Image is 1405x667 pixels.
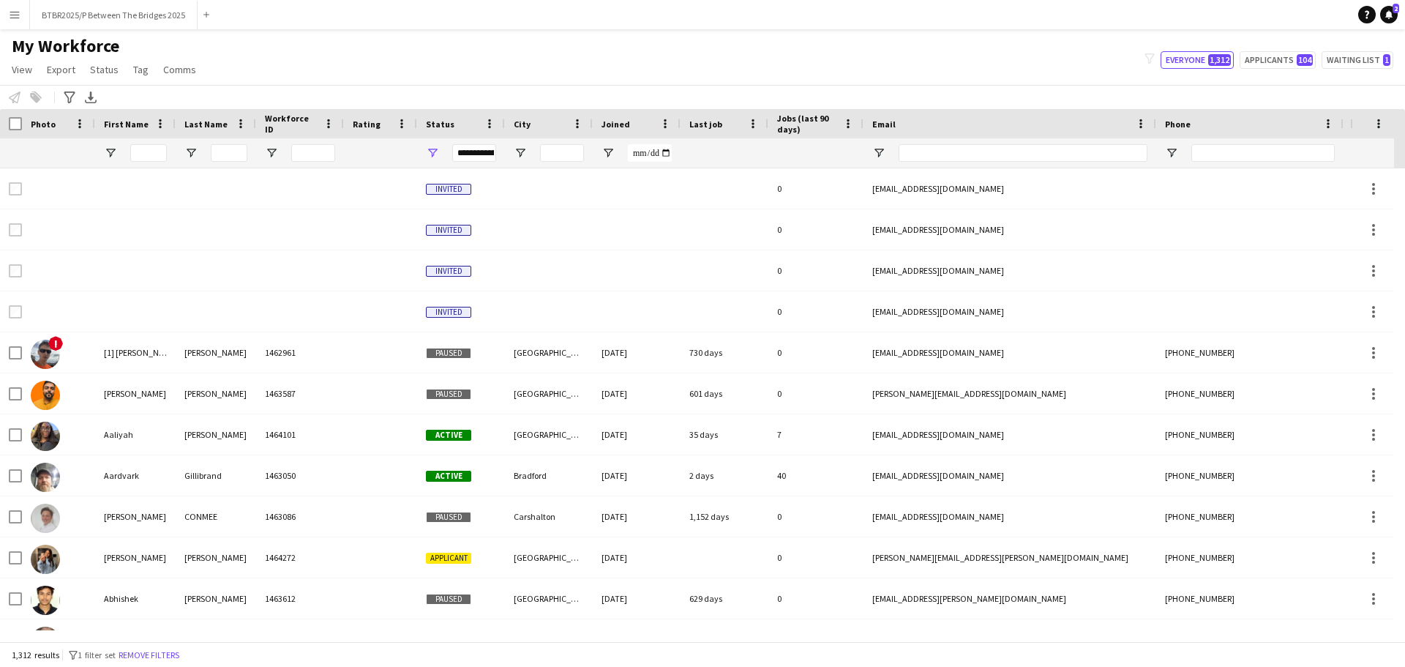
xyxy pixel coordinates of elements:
[681,578,768,619] div: 629 days
[1156,414,1344,455] div: [PHONE_NUMBER]
[9,182,22,195] input: Row Selection is disabled for this row (unchecked)
[505,332,593,373] div: [GEOGRAPHIC_DATA]
[426,389,471,400] span: Paused
[1322,51,1393,69] button: Waiting list1
[31,545,60,574] img: Aastha Pandhare
[505,537,593,578] div: [GEOGRAPHIC_DATA]
[1380,6,1398,23] a: 2
[426,512,471,523] span: Paused
[12,35,119,57] span: My Workforce
[95,537,176,578] div: [PERSON_NAME]
[863,455,1156,496] div: [EMAIL_ADDRESS][DOMAIN_NAME]
[95,373,176,414] div: [PERSON_NAME]
[426,266,471,277] span: Invited
[176,496,256,537] div: CONMEE
[31,119,56,130] span: Photo
[47,63,75,76] span: Export
[1240,51,1316,69] button: Applicants104
[256,414,344,455] div: 1464101
[184,146,198,160] button: Open Filter Menu
[61,89,78,106] app-action-btn: Advanced filters
[899,144,1147,162] input: Email Filter Input
[863,578,1156,619] div: [EMAIL_ADDRESS][PERSON_NAME][DOMAIN_NAME]
[78,649,116,660] span: 1 filter set
[1191,144,1335,162] input: Phone Filter Input
[426,119,454,130] span: Status
[505,578,593,619] div: [GEOGRAPHIC_DATA]
[593,496,681,537] div: [DATE]
[133,63,149,76] span: Tag
[863,537,1156,578] div: [PERSON_NAME][EMAIL_ADDRESS][PERSON_NAME][DOMAIN_NAME]
[593,414,681,455] div: [DATE]
[426,146,439,160] button: Open Filter Menu
[768,455,863,496] div: 40
[31,586,60,615] img: Abhishek Bagde
[184,119,228,130] span: Last Name
[31,627,60,656] img: Abigail Chinery-Leonard
[768,291,863,332] div: 0
[256,373,344,414] div: 1463587
[593,578,681,619] div: [DATE]
[602,146,615,160] button: Open Filter Menu
[426,348,471,359] span: Paused
[514,119,531,130] span: City
[130,144,167,162] input: First Name Filter Input
[505,455,593,496] div: Bradford
[540,144,584,162] input: City Filter Input
[681,373,768,414] div: 601 days
[256,619,344,660] div: 1463179
[95,578,176,619] div: Abhishek
[593,455,681,496] div: [DATE]
[681,414,768,455] div: 35 days
[863,332,1156,373] div: [EMAIL_ADDRESS][DOMAIN_NAME]
[291,144,335,162] input: Workforce ID Filter Input
[95,332,176,373] div: [1] [PERSON_NAME]
[176,332,256,373] div: [PERSON_NAME]
[426,471,471,482] span: Active
[84,60,124,79] a: Status
[31,463,60,492] img: Aardvark Gillibrand
[256,578,344,619] div: 1463612
[863,209,1156,250] div: [EMAIL_ADDRESS][DOMAIN_NAME]
[31,422,60,451] img: Aaliyah Nwoke
[12,63,32,76] span: View
[127,60,154,79] a: Tag
[31,381,60,410] img: Aaditya Shankar Majumder
[681,332,768,373] div: 730 days
[1161,51,1234,69] button: Everyone1,312
[353,119,381,130] span: Rating
[1208,54,1231,66] span: 1,312
[256,332,344,373] div: 1462961
[768,537,863,578] div: 0
[768,373,863,414] div: 0
[104,119,149,130] span: First Name
[1165,119,1191,130] span: Phone
[9,264,22,277] input: Row Selection is disabled for this row (unchecked)
[602,119,630,130] span: Joined
[1156,373,1344,414] div: [PHONE_NUMBER]
[768,619,863,660] div: 0
[505,414,593,455] div: [GEOGRAPHIC_DATA]
[176,414,256,455] div: [PERSON_NAME]
[863,291,1156,332] div: [EMAIL_ADDRESS][DOMAIN_NAME]
[1165,146,1178,160] button: Open Filter Menu
[863,496,1156,537] div: [EMAIL_ADDRESS][DOMAIN_NAME]
[1156,332,1344,373] div: [PHONE_NUMBER]
[505,373,593,414] div: [GEOGRAPHIC_DATA]
[514,146,527,160] button: Open Filter Menu
[777,113,837,135] span: Jobs (last 90 days)
[768,414,863,455] div: 7
[1156,496,1344,537] div: [PHONE_NUMBER]
[95,496,176,537] div: [PERSON_NAME]
[863,250,1156,291] div: [EMAIL_ADDRESS][DOMAIN_NAME]
[1383,54,1390,66] span: 1
[1156,455,1344,496] div: [PHONE_NUMBER]
[505,496,593,537] div: Carshalton
[1156,619,1344,660] div: [PHONE_NUMBER]
[863,619,1156,660] div: [EMAIL_ADDRESS][DOMAIN_NAME]
[256,537,344,578] div: 1464272
[768,578,863,619] div: 0
[31,504,60,533] img: AARON CONMEE
[1156,537,1344,578] div: [PHONE_NUMBER]
[176,619,256,660] div: [PERSON_NAME]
